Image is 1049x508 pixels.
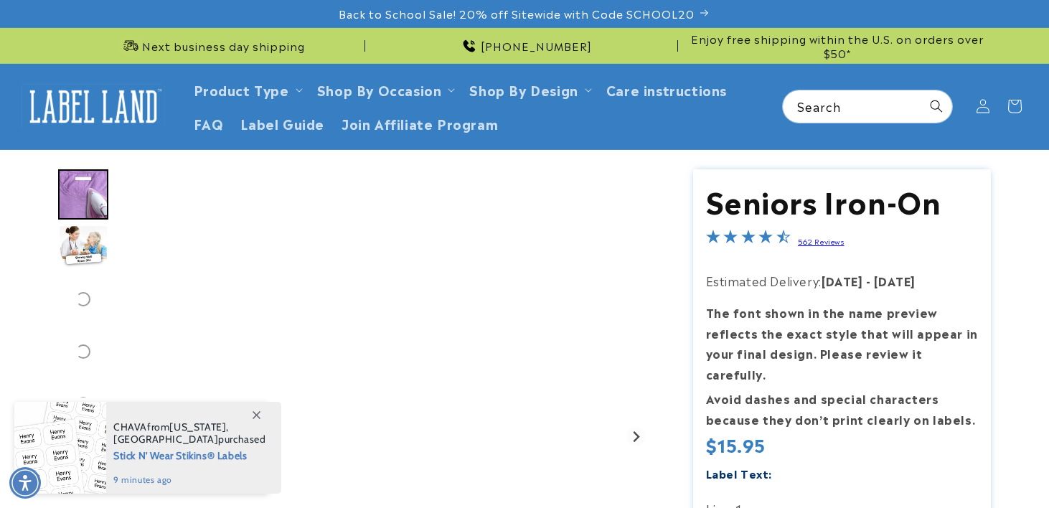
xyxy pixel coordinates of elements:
span: Label Guide [240,115,324,131]
img: Iron on name label being ironed to shirt [58,169,108,220]
label: Label Text: [706,465,773,481]
span: Back to School Sale! 20% off Sitewide with Code SCHOOL20 [339,6,695,21]
button: Next slide [626,427,646,446]
a: 562 Reviews [798,236,845,246]
a: Label Guide [232,106,333,140]
a: Product Type [194,80,289,99]
img: Label Land [22,84,165,128]
img: Nurse with an elderly woman and an iron on label [58,225,108,269]
div: Go to slide 3 [58,274,108,324]
button: Search [921,90,952,122]
a: FAQ [185,106,232,140]
div: Announcement [58,28,365,63]
div: Accessibility Menu [9,467,41,499]
div: Announcement [684,28,991,63]
summary: Product Type [185,72,309,106]
summary: Shop By Design [461,72,597,106]
a: Care instructions [598,72,735,106]
summary: Shop By Occasion [309,72,461,106]
p: Estimated Delivery: [706,271,979,291]
strong: [DATE] [822,272,863,289]
strong: The font shown in the name preview reflects the exact style that will appear in your final design... [706,304,978,382]
span: Next business day shipping [142,39,305,53]
span: Join Affiliate Program [342,115,498,131]
h1: Seniors Iron-On [706,182,979,219]
div: Announcement [371,28,678,63]
span: Enjoy free shipping within the U.S. on orders over $50* [684,32,991,60]
span: Shop By Occasion [317,81,442,98]
strong: [DATE] [874,272,916,289]
div: Go to slide 4 [58,326,108,377]
span: [GEOGRAPHIC_DATA] [113,433,218,446]
span: FAQ [194,115,224,131]
span: [PHONE_NUMBER] [481,39,592,53]
div: Go to slide 1 [58,169,108,220]
span: Care instructions [606,81,727,98]
span: $15.95 [706,433,766,456]
strong: Avoid dashes and special characters because they don’t print clearly on labels. [706,390,976,428]
a: Shop By Design [469,80,578,99]
span: 4.4-star overall rating [706,231,791,248]
iframe: Gorgias live chat messenger [907,446,1035,494]
a: Join Affiliate Program [333,106,507,140]
div: Go to slide 5 [58,379,108,429]
span: [US_STATE] [169,420,226,433]
strong: - [866,272,871,289]
span: CHAVA [113,420,147,433]
a: Label Land [17,79,171,134]
div: Go to slide 2 [58,222,108,272]
span: from , purchased [113,421,266,446]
